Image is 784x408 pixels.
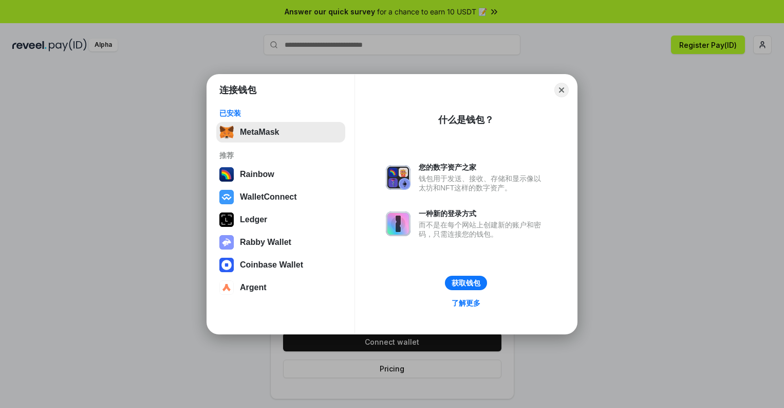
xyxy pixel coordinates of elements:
img: svg+xml,%3Csvg%20xmlns%3D%22http%3A%2F%2Fwww.w3.org%2F2000%2Fsvg%22%20width%3D%2228%22%20height%3... [219,212,234,227]
div: 已安装 [219,109,342,118]
div: WalletConnect [240,192,297,202]
div: Rabby Wallet [240,238,291,247]
button: Close [554,83,569,97]
div: MetaMask [240,128,279,137]
img: svg+xml,%3Csvg%20width%3D%2228%22%20height%3D%2228%22%20viewBox%3D%220%200%2028%2028%22%20fill%3D... [219,280,234,295]
img: svg+xml,%3Csvg%20width%3D%2228%22%20height%3D%2228%22%20viewBox%3D%220%200%2028%2028%22%20fill%3D... [219,190,234,204]
div: 而不是在每个网站上创建新的账户和密码，只需连接您的钱包。 [419,220,546,239]
img: svg+xml,%3Csvg%20xmlns%3D%22http%3A%2F%2Fwww.w3.org%2F2000%2Fsvg%22%20fill%3D%22none%22%20viewBox... [219,235,234,250]
img: svg+xml,%3Csvg%20width%3D%2228%22%20height%3D%2228%22%20viewBox%3D%220%200%2028%2028%22%20fill%3D... [219,258,234,272]
img: svg+xml,%3Csvg%20fill%3D%22none%22%20height%3D%2233%22%20viewBox%3D%220%200%2035%2033%22%20width%... [219,125,234,139]
div: 您的数字资产之家 [419,163,546,172]
button: Ledger [216,209,345,230]
div: Ledger [240,215,267,224]
div: Argent [240,283,267,292]
button: MetaMask [216,122,345,143]
div: 一种新的登录方式 [419,209,546,218]
button: Rainbow [216,164,345,185]
div: 了解更多 [452,298,480,308]
div: 钱包用于发送、接收、存储和显示像以太坊和NFT这样的数字资产。 [419,174,546,192]
div: 获取钱包 [452,278,480,288]
button: WalletConnect [216,187,345,207]
button: 获取钱包 [445,276,487,290]
div: Coinbase Wallet [240,260,303,270]
img: svg+xml,%3Csvg%20xmlns%3D%22http%3A%2F%2Fwww.w3.org%2F2000%2Fsvg%22%20fill%3D%22none%22%20viewBox... [386,211,410,236]
button: Argent [216,277,345,298]
div: 推荐 [219,151,342,160]
img: svg+xml,%3Csvg%20xmlns%3D%22http%3A%2F%2Fwww.w3.org%2F2000%2Fsvg%22%20fill%3D%22none%22%20viewBox... [386,165,410,190]
div: Rainbow [240,170,274,179]
h1: 连接钱包 [219,84,256,96]
button: Rabby Wallet [216,232,345,253]
div: 什么是钱包？ [438,114,494,126]
button: Coinbase Wallet [216,255,345,275]
img: svg+xml,%3Csvg%20width%3D%22120%22%20height%3D%22120%22%20viewBox%3D%220%200%20120%20120%22%20fil... [219,167,234,182]
a: 了解更多 [445,296,487,310]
